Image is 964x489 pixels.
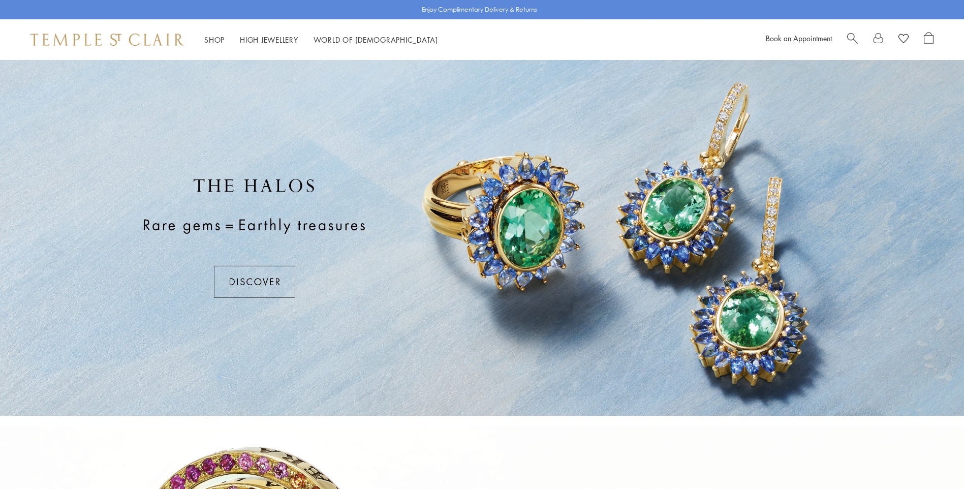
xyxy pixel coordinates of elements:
[204,35,225,45] a: ShopShop
[898,32,909,47] a: View Wishlist
[422,5,537,15] p: Enjoy Complimentary Delivery & Returns
[924,32,934,47] a: Open Shopping Bag
[30,34,184,46] img: Temple St. Clair
[314,35,438,45] a: World of [DEMOGRAPHIC_DATA]World of [DEMOGRAPHIC_DATA]
[240,35,298,45] a: High JewelleryHigh Jewellery
[204,34,438,46] nav: Main navigation
[766,33,832,43] a: Book an Appointment
[847,32,858,47] a: Search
